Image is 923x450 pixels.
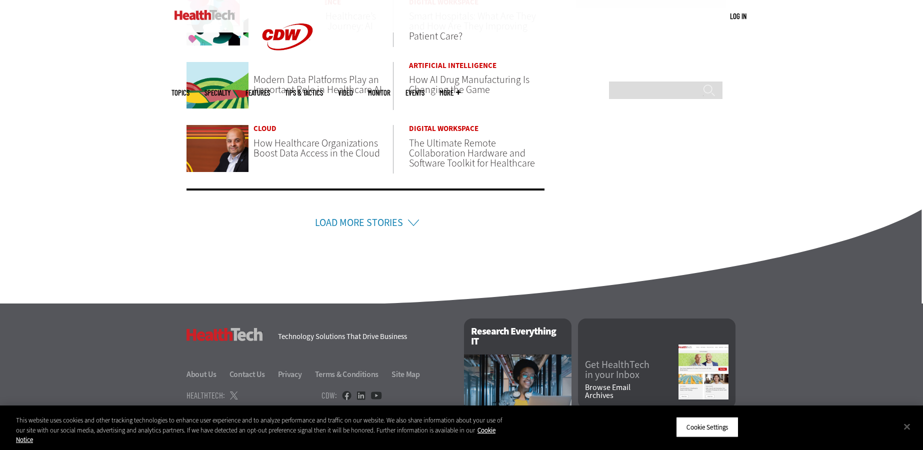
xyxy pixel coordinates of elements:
[585,383,678,399] a: Browse EmailArchives
[391,369,420,379] a: Site Map
[409,136,535,170] a: The Ultimate Remote Collaboration Hardware and Software Toolkit for Healthcare
[186,125,248,172] img: Sameer Sethi
[174,10,235,20] img: Home
[676,416,738,437] button: Cookie Settings
[171,89,189,96] span: Topics
[315,369,390,379] a: Terms & Conditions
[730,11,746,20] a: Log in
[464,318,571,354] h2: Research Everything IT
[368,89,390,96] a: MonITor
[186,328,263,341] h3: HealthTech
[896,415,918,437] button: Close
[16,426,495,444] a: More information about your privacy
[585,360,678,380] a: Get HealthTechin your Inbox
[245,89,270,96] a: Features
[730,11,746,21] div: User menu
[229,369,276,379] a: Contact Us
[278,333,451,340] h4: Technology Solutions That Drive Business
[250,66,325,76] a: CDW
[204,89,230,96] span: Specialty
[253,125,393,132] a: Cloud
[321,391,337,399] h4: CDW:
[186,369,228,379] a: About Us
[678,344,728,399] img: newsletter screenshot
[285,89,323,96] a: Tips & Tactics
[278,369,313,379] a: Privacy
[409,125,549,132] a: Digital Workspace
[16,415,507,445] div: This website uses cookies and other tracking technologies to enhance user experience and to analy...
[186,391,225,399] h4: HealthTech:
[253,136,380,160] a: How Healthcare Organizations Boost Data Access in the Cloud
[439,89,460,96] span: More
[338,89,353,96] a: Video
[315,216,403,229] a: Load More Stories
[405,89,424,96] a: Events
